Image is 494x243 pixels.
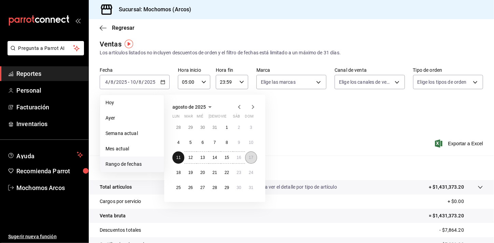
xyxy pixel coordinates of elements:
abbr: viernes [221,114,226,121]
span: Regresar [112,25,135,31]
button: 4 de agosto de 2025 [172,136,184,149]
button: 14 de agosto de 2025 [209,151,221,164]
button: 24 de agosto de 2025 [245,166,257,179]
button: 9 de agosto de 2025 [233,136,245,149]
span: Sugerir nueva función [8,233,83,240]
button: 30 de julio de 2025 [197,121,209,134]
abbr: 5 de agosto de 2025 [189,140,192,145]
label: Fecha [100,68,170,73]
input: ---- [144,79,156,85]
input: -- [110,79,114,85]
button: 30 de agosto de 2025 [233,181,245,194]
a: Pregunta a Parrot AI [5,50,84,57]
span: / [108,79,110,85]
abbr: 2 de agosto de 2025 [238,125,240,130]
button: Regresar [100,25,135,31]
button: 28 de agosto de 2025 [209,181,221,194]
span: agosto de 2025 [172,104,206,110]
abbr: 19 de agosto de 2025 [188,170,193,175]
abbr: 29 de julio de 2025 [188,125,193,130]
abbr: 11 de agosto de 2025 [176,155,181,160]
span: / [136,79,138,85]
p: Total artículos [100,184,132,191]
abbr: jueves [209,114,249,121]
p: Resumen [100,164,483,172]
p: Descuentos totales [100,227,141,234]
abbr: 6 de agosto de 2025 [201,140,204,145]
span: Mochomos Arcos [16,183,83,192]
abbr: 14 de agosto de 2025 [212,155,217,160]
abbr: 31 de agosto de 2025 [249,185,253,190]
button: agosto de 2025 [172,103,214,111]
span: Rango de fechas [105,161,158,168]
button: 29 de julio de 2025 [184,121,196,134]
button: 20 de agosto de 2025 [197,166,209,179]
label: Tipo de orden [413,68,483,73]
div: Ventas [100,39,122,49]
button: 23 de agosto de 2025 [233,166,245,179]
abbr: 3 de agosto de 2025 [250,125,252,130]
button: 29 de agosto de 2025 [221,181,233,194]
abbr: 30 de agosto de 2025 [237,185,241,190]
p: Venta bruta [100,212,126,219]
button: 6 de agosto de 2025 [197,136,209,149]
input: -- [139,79,142,85]
input: -- [105,79,108,85]
input: ---- [116,79,127,85]
button: 8 de agosto de 2025 [221,136,233,149]
button: 5 de agosto de 2025 [184,136,196,149]
button: 1 de agosto de 2025 [221,121,233,134]
span: Elige los tipos de orden [418,79,467,85]
abbr: domingo [245,114,254,121]
button: 12 de agosto de 2025 [184,151,196,164]
abbr: 18 de agosto de 2025 [176,170,181,175]
abbr: martes [184,114,193,121]
span: Elige los canales de venta [339,79,392,85]
img: Tooltip marker [125,40,133,48]
button: 16 de agosto de 2025 [233,151,245,164]
input: -- [130,79,136,85]
p: - $7,864.20 [440,227,483,234]
button: 17 de agosto de 2025 [245,151,257,164]
abbr: 17 de agosto de 2025 [249,155,253,160]
button: 11 de agosto de 2025 [172,151,184,164]
span: Hoy [105,99,158,106]
button: 10 de agosto de 2025 [245,136,257,149]
span: Inventarios [16,119,83,129]
abbr: 25 de agosto de 2025 [176,185,181,190]
span: / [114,79,116,85]
p: = $1,431,373.20 [429,212,483,219]
abbr: 12 de agosto de 2025 [188,155,193,160]
abbr: miércoles [197,114,203,121]
span: Pregunta a Parrot AI [18,45,73,52]
abbr: 10 de agosto de 2025 [249,140,253,145]
span: / [142,79,144,85]
label: Hora inicio [178,68,210,73]
abbr: lunes [172,114,180,121]
button: Exportar a Excel [436,139,483,148]
abbr: 30 de julio de 2025 [200,125,205,130]
abbr: 27 de agosto de 2025 [200,185,205,190]
button: 31 de agosto de 2025 [245,181,257,194]
abbr: 23 de agosto de 2025 [237,170,241,175]
abbr: 28 de julio de 2025 [176,125,181,130]
abbr: 24 de agosto de 2025 [249,170,253,175]
span: Semana actual [105,130,158,137]
p: + $1,431,373.20 [429,184,464,191]
span: Personal [16,86,83,95]
button: 7 de agosto de 2025 [209,136,221,149]
abbr: 1 de agosto de 2025 [226,125,228,130]
button: 13 de agosto de 2025 [197,151,209,164]
button: 15 de agosto de 2025 [221,151,233,164]
abbr: 21 de agosto de 2025 [212,170,217,175]
button: 31 de julio de 2025 [209,121,221,134]
abbr: 28 de agosto de 2025 [212,185,217,190]
label: Canal de venta [335,68,405,73]
button: 3 de agosto de 2025 [245,121,257,134]
abbr: 4 de agosto de 2025 [177,140,180,145]
abbr: 26 de agosto de 2025 [188,185,193,190]
button: open_drawer_menu [75,18,81,23]
span: Ayer [105,114,158,122]
button: 21 de agosto de 2025 [209,166,221,179]
abbr: 13 de agosto de 2025 [200,155,205,160]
